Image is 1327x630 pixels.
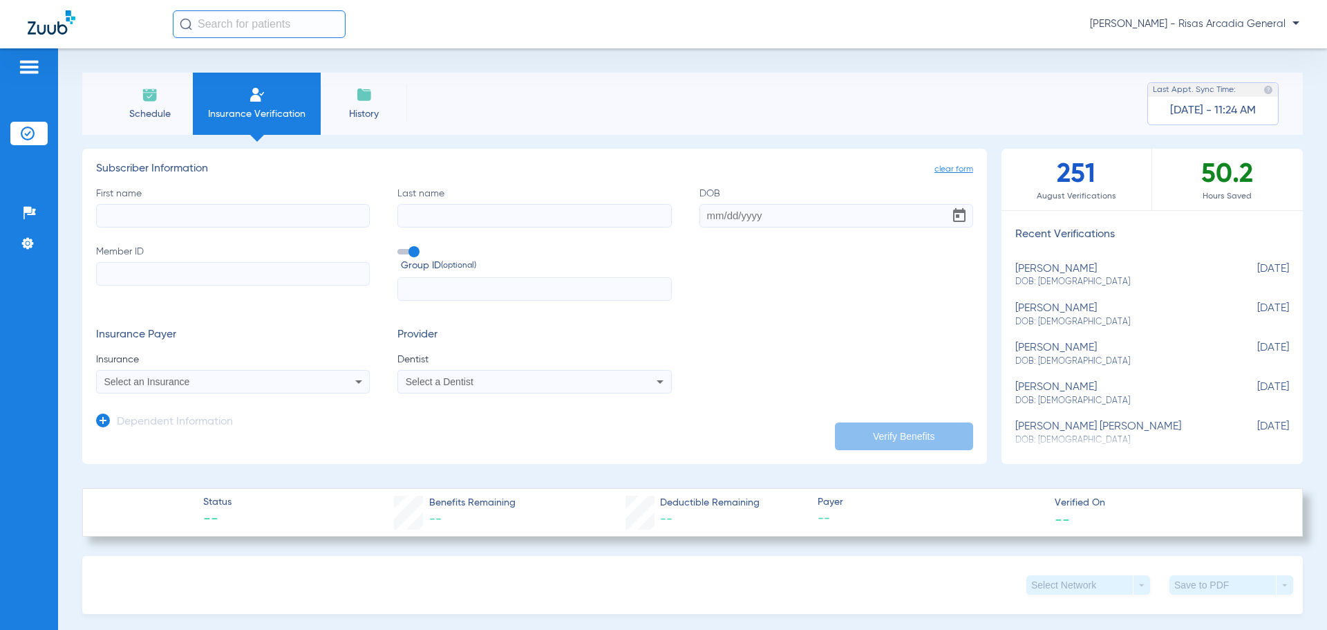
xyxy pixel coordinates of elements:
h3: Subscriber Information [96,163,973,176]
span: DOB: [DEMOGRAPHIC_DATA] [1015,355,1220,368]
input: First name [96,204,370,228]
label: First name [96,187,370,228]
div: [PERSON_NAME] [1015,302,1220,328]
span: Verified On [1055,496,1280,510]
img: Schedule [142,86,158,103]
img: History [356,86,373,103]
span: Select an Insurance [104,376,190,387]
span: [DATE] [1220,342,1289,367]
span: Insurance Verification [203,107,310,121]
h3: Recent Verifications [1001,228,1303,242]
span: Hours Saved [1152,189,1303,203]
span: Deductible Remaining [660,496,760,510]
span: Benefits Remaining [429,496,516,510]
img: Zuub Logo [28,10,75,35]
button: Open calendar [945,202,973,230]
span: -- [1055,512,1070,526]
div: [PERSON_NAME] [1015,342,1220,367]
img: hamburger-icon [18,59,40,75]
span: -- [203,510,232,530]
span: Status [203,495,232,510]
div: [PERSON_NAME] [PERSON_NAME] [1015,420,1220,446]
span: DOB: [DEMOGRAPHIC_DATA] [1015,276,1220,288]
span: -- [660,513,672,526]
label: DOB [699,187,973,228]
span: DOB: [DEMOGRAPHIC_DATA] [1015,395,1220,407]
button: Verify Benefits [835,423,973,450]
h3: Insurance Payer [96,328,370,342]
div: 50.2 [1152,149,1303,210]
span: [PERSON_NAME] - Risas Arcadia General [1090,17,1299,31]
span: [DATE] [1220,381,1289,407]
span: Last Appt. Sync Time: [1153,83,1236,97]
div: [PERSON_NAME] [1015,263,1220,288]
img: last sync help info [1263,85,1273,95]
input: Search for patients [173,10,346,38]
span: DOB: [DEMOGRAPHIC_DATA] [1015,316,1220,328]
span: History [331,107,397,121]
span: clear form [934,163,973,176]
img: Search Icon [180,18,192,30]
span: Dentist [397,353,671,367]
span: Select a Dentist [406,376,473,387]
span: Insurance [96,353,370,367]
span: August Verifications [1001,189,1151,203]
span: Payer [818,495,1043,510]
div: [PERSON_NAME] [1015,381,1220,407]
input: DOBOpen calendar [699,204,973,228]
label: Last name [397,187,671,228]
div: 251 [1001,149,1152,210]
h3: Provider [397,328,671,342]
span: [DATE] [1220,263,1289,288]
input: Member ID [96,262,370,286]
span: [DATE] [1220,302,1289,328]
h3: Dependent Information [117,416,233,429]
img: Manual Insurance Verification [249,86,265,103]
span: Group ID [401,259,671,273]
span: [DATE] [1220,420,1289,446]
small: (optional) [441,259,476,273]
iframe: Chat Widget [1258,564,1327,630]
span: [DATE] - 11:24 AM [1170,104,1256,118]
span: -- [429,513,442,526]
span: Schedule [117,107,182,121]
input: Last name [397,204,671,228]
label: Member ID [96,245,370,302]
span: -- [818,510,1043,528]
